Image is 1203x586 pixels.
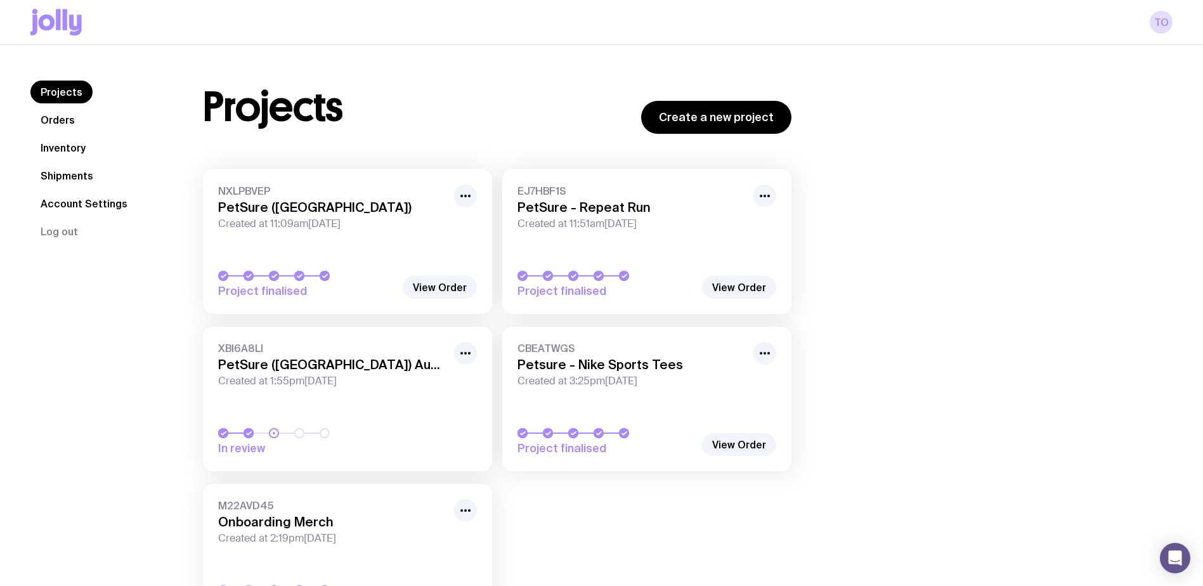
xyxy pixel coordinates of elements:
[502,327,791,471] a: CBEATWGSPetsure - Nike Sports TeesCreated at 3:25pm[DATE]Project finalised
[218,514,446,530] h3: Onboarding Merch
[218,185,446,197] span: NXLPBVEP
[517,441,695,456] span: Project finalised
[1150,11,1173,34] a: TO
[203,327,492,471] a: XBI6A8LIPetSure ([GEOGRAPHIC_DATA]) August EventCreated at 1:55pm[DATE]In review
[517,218,746,230] span: Created at 11:51am[DATE]
[218,218,446,230] span: Created at 11:09am[DATE]
[218,499,446,512] span: M22AVD45
[203,169,492,314] a: NXLPBVEPPetSure ([GEOGRAPHIC_DATA])Created at 11:09am[DATE]Project finalised
[203,87,343,127] h1: Projects
[1160,543,1190,573] div: Open Intercom Messenger
[218,375,446,387] span: Created at 1:55pm[DATE]
[702,433,776,456] a: View Order
[517,357,746,372] h3: Petsure - Nike Sports Tees
[702,276,776,299] a: View Order
[30,81,93,103] a: Projects
[30,192,138,215] a: Account Settings
[641,101,791,134] a: Create a new project
[517,283,695,299] span: Project finalised
[517,375,746,387] span: Created at 3:25pm[DATE]
[517,200,746,215] h3: PetSure - Repeat Run
[517,185,746,197] span: EJ7HBF1S
[218,283,396,299] span: Project finalised
[517,342,746,355] span: CBEATWGS
[218,200,446,215] h3: PetSure ([GEOGRAPHIC_DATA])
[218,342,446,355] span: XBI6A8LI
[218,532,446,545] span: Created at 2:19pm[DATE]
[218,441,396,456] span: In review
[218,357,446,372] h3: PetSure ([GEOGRAPHIC_DATA]) August Event
[30,108,85,131] a: Orders
[403,276,477,299] a: View Order
[30,136,96,159] a: Inventory
[30,164,103,187] a: Shipments
[30,220,88,243] button: Log out
[502,169,791,314] a: EJ7HBF1SPetSure - Repeat RunCreated at 11:51am[DATE]Project finalised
